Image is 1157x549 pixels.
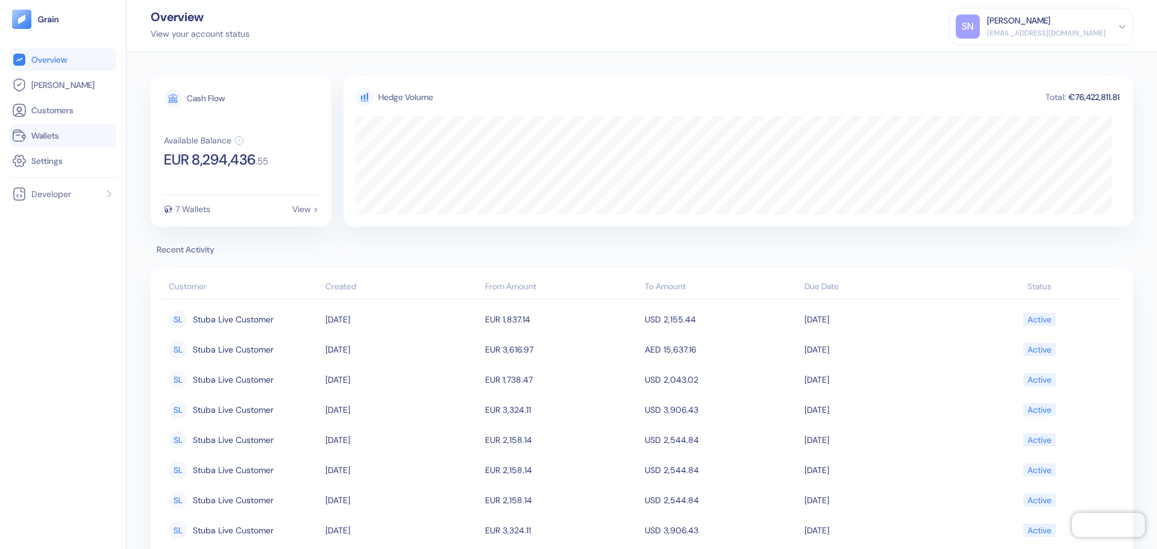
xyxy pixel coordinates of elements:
img: logo [37,15,60,24]
td: [DATE] [801,485,961,515]
div: [EMAIL_ADDRESS][DOMAIN_NAME] [987,28,1106,39]
td: [DATE] [322,334,482,365]
div: 7 Wallets [175,205,210,213]
div: €76,422,811.81 [1067,93,1121,101]
a: Settings [12,154,114,168]
div: Active [1027,369,1052,390]
span: Developer [31,188,71,200]
td: [DATE] [801,425,961,455]
div: Active [1027,309,1052,330]
span: Stuba Live Customer [193,490,274,510]
div: SL [169,491,187,509]
td: [DATE] [801,515,961,545]
td: USD 2,043.02 [642,365,801,395]
td: EUR 2,158.14 [482,485,642,515]
span: Stuba Live Customer [193,369,274,390]
td: USD 3,906.43 [642,395,801,425]
td: [DATE] [801,455,961,485]
div: SN [956,14,980,39]
span: [PERSON_NAME] [31,79,95,91]
a: Customers [12,103,114,118]
td: [DATE] [801,395,961,425]
td: [DATE] [801,304,961,334]
a: Overview [12,52,114,67]
td: USD 2,544.84 [642,485,801,515]
div: Active [1027,490,1052,510]
th: Customer [163,275,322,300]
div: Available Balance [164,136,231,145]
span: Settings [31,155,63,167]
div: SL [169,401,187,419]
td: EUR 2,158.14 [482,425,642,455]
button: Available Balance [164,136,244,145]
th: Created [322,275,482,300]
td: [DATE] [322,515,482,545]
td: EUR 1,837.14 [482,304,642,334]
td: EUR 2,158.14 [482,455,642,485]
th: From Amount [482,275,642,300]
div: Hedge Volume [378,91,433,104]
td: [DATE] [801,365,961,395]
a: Wallets [12,128,114,143]
td: USD 3,906.43 [642,515,801,545]
td: [DATE] [801,334,961,365]
td: USD 2,155.44 [642,304,801,334]
td: EUR 3,616.97 [482,334,642,365]
div: SL [169,521,187,539]
div: View your account status [151,28,249,40]
div: SL [169,461,187,479]
iframe: Chatra live chat [1072,513,1145,537]
span: Customers [31,104,74,116]
span: Stuba Live Customer [193,339,274,360]
td: [DATE] [322,485,482,515]
span: Stuba Live Customer [193,520,274,541]
span: Stuba Live Customer [193,430,274,450]
td: [DATE] [322,425,482,455]
td: [DATE] [322,455,482,485]
div: Active [1027,430,1052,450]
td: EUR 1,738.47 [482,365,642,395]
img: logo-tablet-V2.svg [12,10,31,29]
a: [PERSON_NAME] [12,78,114,92]
td: [DATE] [322,304,482,334]
span: Recent Activity [151,243,1133,256]
div: Total: [1044,93,1067,101]
td: [DATE] [322,365,482,395]
div: Cash Flow [187,94,225,102]
td: USD 2,544.84 [642,455,801,485]
div: Active [1027,400,1052,420]
div: View > [292,205,318,213]
div: Active [1027,520,1052,541]
div: Active [1027,460,1052,480]
div: SL [169,310,187,328]
span: Stuba Live Customer [193,309,274,330]
td: [DATE] [322,395,482,425]
td: EUR 3,324.11 [482,395,642,425]
th: Due Date [801,275,961,300]
td: USD 2,544.84 [642,425,801,455]
div: SL [169,431,187,449]
th: To Amount [642,275,801,300]
div: [PERSON_NAME] [987,14,1050,27]
td: EUR 3,324.11 [482,515,642,545]
span: EUR 8,294,436 [164,152,256,167]
span: . 55 [256,157,268,166]
span: Overview [31,54,67,66]
div: Active [1027,339,1052,360]
div: Status [964,280,1115,293]
span: Stuba Live Customer [193,400,274,420]
div: SL [169,340,187,359]
span: Wallets [31,130,59,142]
div: SL [169,371,187,389]
td: AED 15,637.16 [642,334,801,365]
div: Overview [151,11,249,23]
span: Stuba Live Customer [193,460,274,480]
